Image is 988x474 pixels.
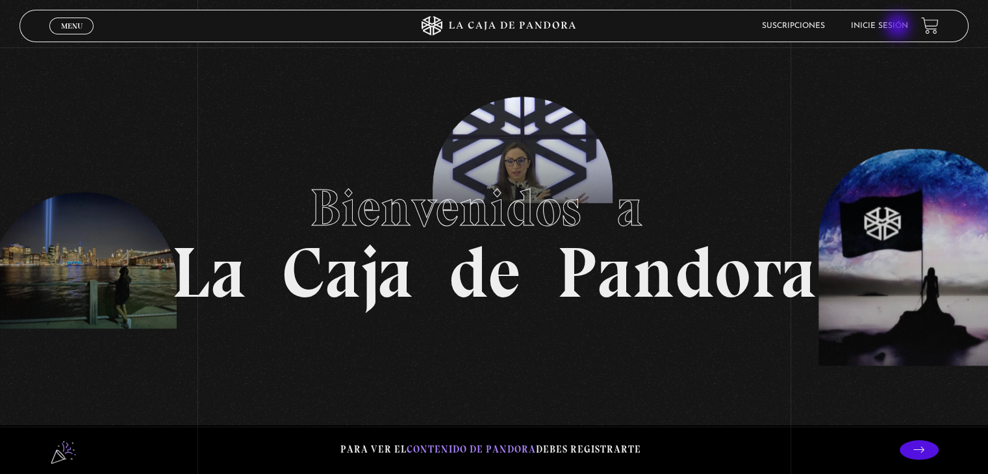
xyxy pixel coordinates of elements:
span: Bienvenidos a [310,177,679,239]
a: View your shopping cart [921,17,939,34]
a: Inicie sesión [851,22,908,30]
p: Para ver el debes registrarte [340,441,641,458]
span: Cerrar [57,32,87,42]
a: Suscripciones [762,22,825,30]
span: Menu [61,22,82,30]
h1: La Caja de Pandora [171,166,817,308]
span: contenido de Pandora [407,443,536,455]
